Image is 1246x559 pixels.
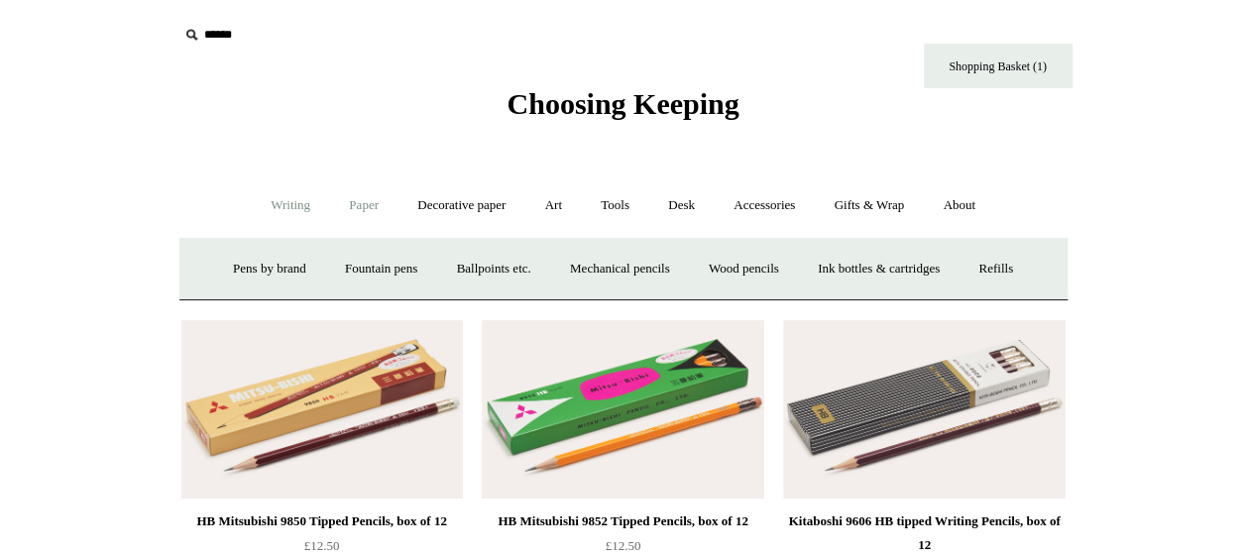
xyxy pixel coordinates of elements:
[304,538,340,553] span: £12.50
[487,509,758,533] div: HB Mitsubishi 9852 Tipped Pencils, box of 12
[788,509,1060,557] div: Kitaboshi 9606 HB tipped Writing Pencils, box of 12
[552,243,688,295] a: Mechanical pencils
[716,179,813,232] a: Accessories
[181,320,463,499] a: HB Mitsubishi 9850 Tipped Pencils, box of 12 HB Mitsubishi 9850 Tipped Pencils, box of 12
[507,103,738,117] a: Choosing Keeping
[327,243,435,295] a: Fountain pens
[650,179,713,232] a: Desk
[482,320,763,499] img: HB Mitsubishi 9852 Tipped Pencils, box of 12
[253,179,328,232] a: Writing
[925,179,993,232] a: About
[783,320,1065,499] a: Kitaboshi 9606 HB tipped Writing Pencils, box of 12 Kitaboshi 9606 HB tipped Writing Pencils, box...
[606,538,641,553] span: £12.50
[961,243,1031,295] a: Refills
[507,87,738,120] span: Choosing Keeping
[816,179,922,232] a: Gifts & Wrap
[215,243,324,295] a: Pens by brand
[482,320,763,499] a: HB Mitsubishi 9852 Tipped Pencils, box of 12 HB Mitsubishi 9852 Tipped Pencils, box of 12
[583,179,647,232] a: Tools
[399,179,523,232] a: Decorative paper
[527,179,580,232] a: Art
[186,509,458,533] div: HB Mitsubishi 9850 Tipped Pencils, box of 12
[800,243,958,295] a: Ink bottles & cartridges
[439,243,549,295] a: Ballpoints etc.
[181,320,463,499] img: HB Mitsubishi 9850 Tipped Pencils, box of 12
[691,243,797,295] a: Wood pencils
[331,179,396,232] a: Paper
[783,320,1065,499] img: Kitaboshi 9606 HB tipped Writing Pencils, box of 12
[924,44,1073,88] a: Shopping Basket (1)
